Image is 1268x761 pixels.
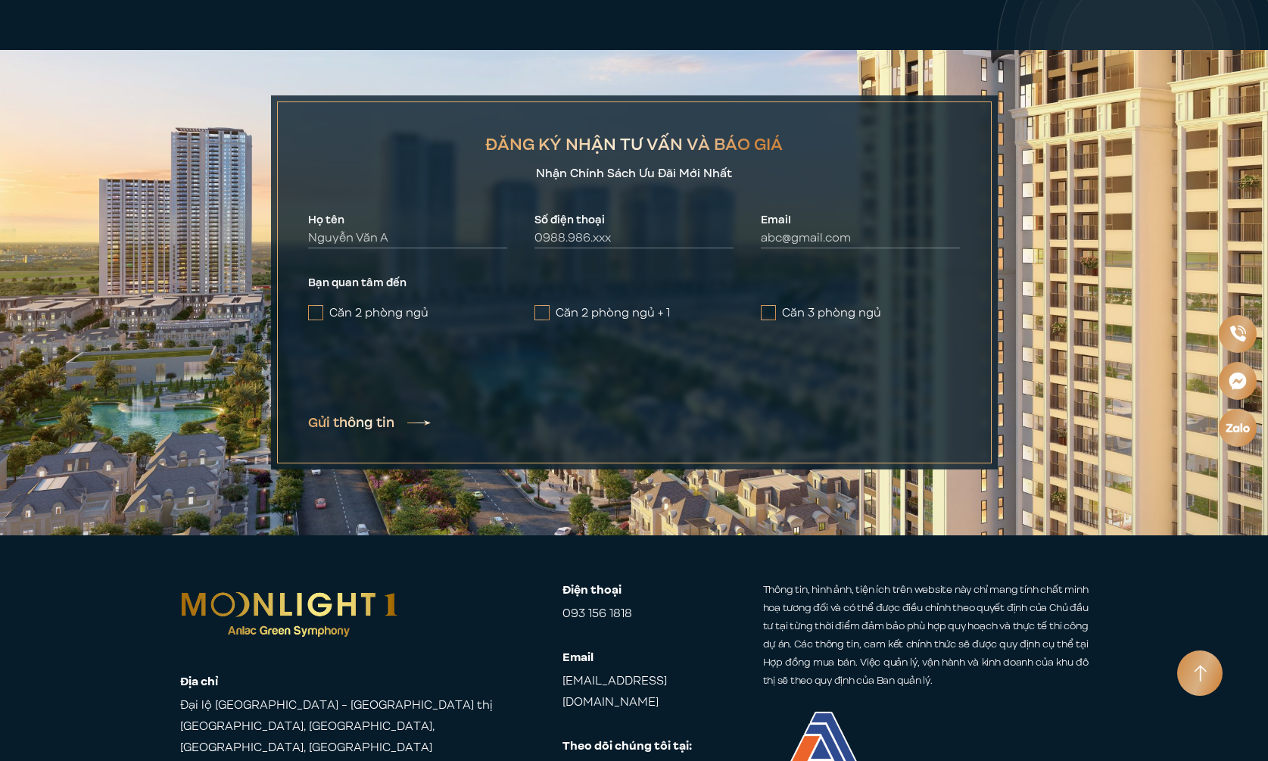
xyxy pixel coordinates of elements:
[562,605,632,622] a: 093 156 1818
[1225,422,1251,433] img: Zalo icon
[308,304,507,322] label: Căn 2 phòng ngủ
[1229,325,1246,342] img: Phone icon
[308,164,961,182] p: Nhận Chính Sách Ưu Đãi Mới Nhất
[1194,665,1207,682] img: Arrow icon
[562,581,706,599] strong: Điện thoại
[308,229,507,248] input: Nguyễn Văn A
[534,304,734,322] label: Căn 2 phòng ngủ + 1
[534,229,734,248] input: 0988.986.xxx
[562,672,667,710] a: [EMAIL_ADDRESS][DOMAIN_NAME]
[562,737,706,755] strong: Theo dõi chúng tôi tại:
[308,276,961,292] label: Bạn quan tâm đến
[308,414,431,431] button: Gửi thông tin
[534,213,734,229] label: Số điện thoại
[761,229,960,248] input: abc@gmail.com
[180,672,506,691] strong: Địa chỉ
[150,562,428,667] img: Moonlight 1 – CĐT Anlac Group
[1228,370,1248,390] img: Messenger icon
[180,694,506,758] span: Đại lộ [GEOGRAPHIC_DATA] - [GEOGRAPHIC_DATA] thị [GEOGRAPHIC_DATA], [GEOGRAPHIC_DATA], [GEOGRAPHI...
[763,581,1089,690] p: Thông tin, hình ảnh, tiện ích trên website này chỉ mang tính chất minh hoạ tương đối và có thể đư...
[761,213,960,229] label: Email
[562,648,706,666] strong: Email
[761,304,960,322] label: Căn 3 phòng ngủ
[308,346,538,405] iframe: reCAPTCHA
[485,133,783,157] h2: ĐĂNG KÝ NHẬN TƯ VẤN VÀ BÁO GIÁ
[308,213,507,229] label: Họ tên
